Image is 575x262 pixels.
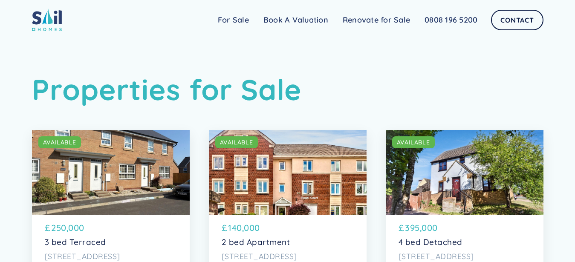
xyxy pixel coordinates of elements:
[256,12,335,29] a: Book A Valuation
[417,12,485,29] a: 0808 196 5200
[51,222,84,234] p: 250,000
[32,9,62,31] img: sail home logo colored
[399,222,405,234] p: £
[397,138,430,147] div: AVAILABLE
[211,12,256,29] a: For Sale
[335,12,417,29] a: Renovate for Sale
[222,237,354,247] p: 2 bed Apartment
[405,222,438,234] p: 395,000
[220,138,253,147] div: AVAILABLE
[222,222,228,234] p: £
[45,237,177,247] p: 3 bed Terraced
[399,237,531,247] p: 4 bed Detached
[45,222,51,234] p: £
[32,72,543,107] h1: Properties for Sale
[228,222,260,234] p: 140,000
[43,138,76,147] div: AVAILABLE
[491,10,543,30] a: Contact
